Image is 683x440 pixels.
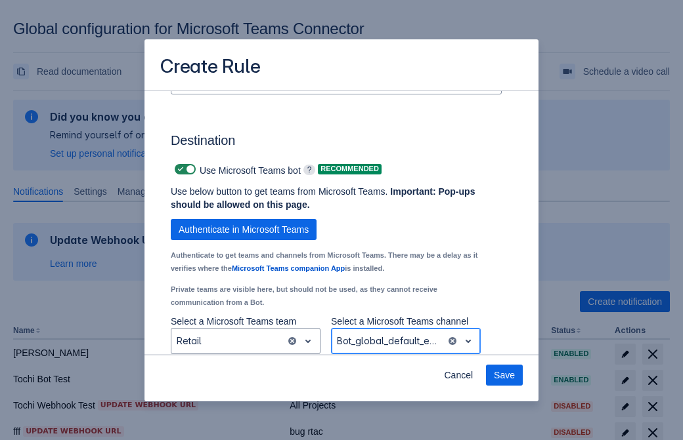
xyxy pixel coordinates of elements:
div: Scrollable content [144,90,539,355]
span: open [300,333,316,349]
span: Cancel [444,365,473,386]
div: Use Microsoft Teams bot [171,160,301,178]
span: Save [494,365,515,386]
button: clear [287,336,297,346]
small: Authenticate to get teams and channels from Microsoft Teams. There may be a delay as it verifies ... [171,251,477,272]
p: Select a Microsoft Teams team [171,315,320,328]
button: Authenticate in Microsoft Teams [171,219,317,240]
p: Select a Microsoft Teams channel [331,315,481,328]
span: ? [303,165,316,175]
p: Use below button to get teams from Microsoft Teams. [171,185,481,211]
button: clear [447,336,458,346]
button: Save [486,365,523,386]
span: Recommended [318,165,382,172]
span: Authenticate in Microsoft Teams [179,219,309,240]
button: Cancel [436,365,481,386]
small: Private teams are visible here, but should not be used, as they cannot receive communication from... [171,285,437,306]
h3: Create Rule [160,55,261,81]
span: open [460,333,476,349]
a: Microsoft Teams companion App [232,264,345,272]
h3: Destination [171,132,502,153]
